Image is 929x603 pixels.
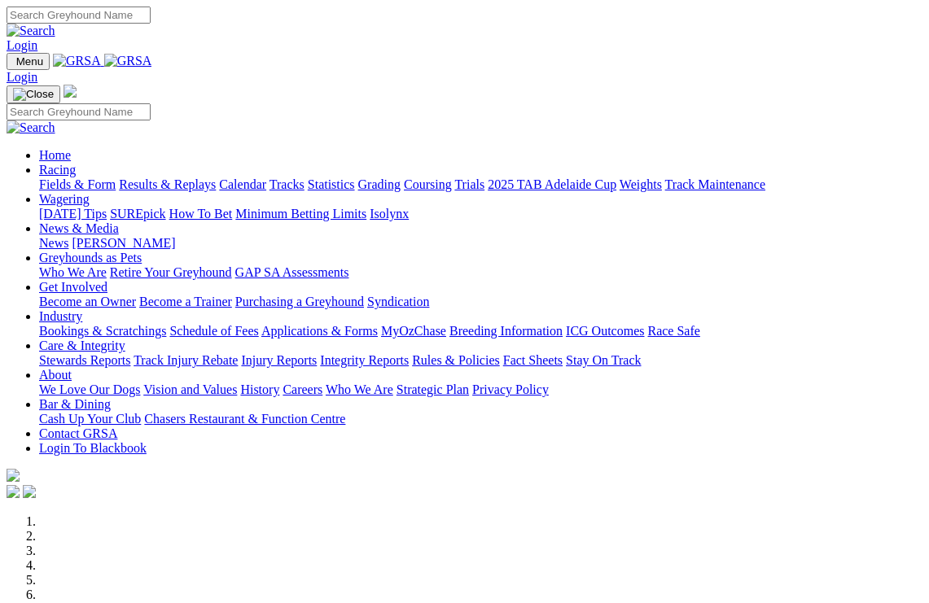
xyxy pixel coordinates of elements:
[16,55,43,68] span: Menu
[169,324,258,338] a: Schedule of Fees
[39,397,111,411] a: Bar & Dining
[39,251,142,264] a: Greyhounds as Pets
[7,485,20,498] img: facebook.svg
[39,192,90,206] a: Wagering
[39,295,922,309] div: Get Involved
[7,70,37,84] a: Login
[320,353,409,367] a: Integrity Reports
[261,324,378,338] a: Applications & Forms
[7,103,151,120] input: Search
[39,412,141,426] a: Cash Up Your Club
[39,163,76,177] a: Racing
[39,207,922,221] div: Wagering
[72,236,175,250] a: [PERSON_NAME]
[39,280,107,294] a: Get Involved
[134,353,238,367] a: Track Injury Rebate
[139,295,232,308] a: Become a Trainer
[110,207,165,221] a: SUREpick
[219,177,266,191] a: Calendar
[39,426,117,440] a: Contact GRSA
[269,177,305,191] a: Tracks
[488,177,616,191] a: 2025 TAB Adelaide Cup
[326,382,393,396] a: Who We Are
[39,177,116,191] a: Fields & Form
[367,295,429,308] a: Syndication
[23,485,36,498] img: twitter.svg
[404,177,452,191] a: Coursing
[39,382,922,397] div: About
[53,54,101,68] img: GRSA
[39,324,166,338] a: Bookings & Scratchings
[449,324,563,338] a: Breeding Information
[665,177,765,191] a: Track Maintenance
[308,177,355,191] a: Statistics
[412,353,500,367] a: Rules & Policies
[397,382,469,396] a: Strategic Plan
[566,353,641,367] a: Stay On Track
[64,85,77,98] img: logo-grsa-white.png
[39,236,922,251] div: News & Media
[39,177,922,192] div: Racing
[566,324,644,338] a: ICG Outcomes
[647,324,699,338] a: Race Safe
[39,236,68,250] a: News
[39,412,922,426] div: Bar & Dining
[39,339,125,352] a: Care & Integrity
[39,353,130,367] a: Stewards Reports
[235,265,349,279] a: GAP SA Assessments
[39,353,922,368] div: Care & Integrity
[39,295,136,308] a: Become an Owner
[39,309,82,323] a: Industry
[144,412,345,426] a: Chasers Restaurant & Function Centre
[104,54,152,68] img: GRSA
[39,221,119,235] a: News & Media
[241,353,317,367] a: Injury Reports
[503,353,563,367] a: Fact Sheets
[7,38,37,52] a: Login
[39,265,922,280] div: Greyhounds as Pets
[7,469,20,482] img: logo-grsa-white.png
[235,207,366,221] a: Minimum Betting Limits
[454,177,484,191] a: Trials
[381,324,446,338] a: MyOzChase
[370,207,409,221] a: Isolynx
[39,382,140,396] a: We Love Our Dogs
[39,265,107,279] a: Who We Are
[240,382,279,396] a: History
[7,85,60,103] button: Toggle navigation
[39,324,922,339] div: Industry
[472,382,549,396] a: Privacy Policy
[13,88,54,101] img: Close
[119,177,216,191] a: Results & Replays
[39,148,71,162] a: Home
[39,368,72,382] a: About
[143,382,237,396] a: Vision and Values
[7,7,151,24] input: Search
[283,382,322,396] a: Careers
[7,120,55,135] img: Search
[110,265,232,279] a: Retire Your Greyhound
[358,177,401,191] a: Grading
[39,441,147,455] a: Login To Blackbook
[235,295,364,308] a: Purchasing a Greyhound
[39,207,107,221] a: [DATE] Tips
[620,177,662,191] a: Weights
[169,207,233,221] a: How To Bet
[7,53,50,70] button: Toggle navigation
[7,24,55,38] img: Search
